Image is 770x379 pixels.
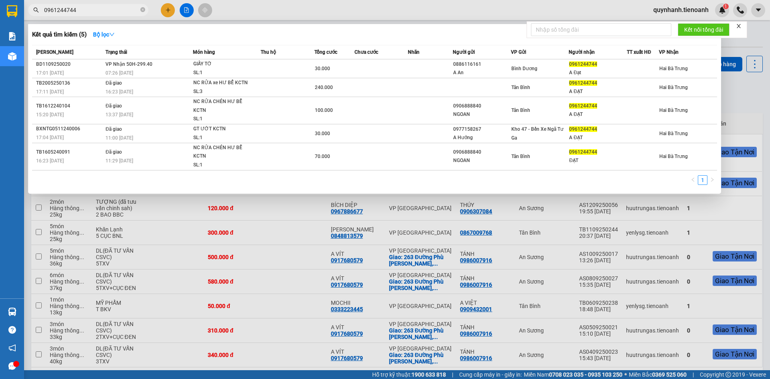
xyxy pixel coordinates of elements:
span: close [736,23,742,29]
button: left [688,175,698,185]
div: 0886116161 [453,60,511,69]
span: 17:11 [DATE] [36,89,64,95]
div: NC RỬA CHÉN HƯ BỂ KCTN [193,97,253,115]
div: A Đạt [569,69,626,77]
span: close-circle [140,6,145,14]
div: NC RỬA xe HƯ BỂ KCTN [193,79,253,87]
li: Next Page [707,175,717,185]
span: Nhãn [408,49,419,55]
span: 15:20 [DATE] [36,112,64,118]
div: TB1605240091 [36,148,103,156]
span: 0961244744 [569,103,597,109]
span: right [710,177,715,182]
div: A Hưởng [453,134,511,142]
span: Đã giao [105,126,122,132]
img: warehouse-icon [8,308,16,316]
span: Đã giao [105,149,122,155]
span: 11:29 [DATE] [105,158,133,164]
span: 11:00 [DATE] [105,135,133,141]
span: Món hàng [193,49,215,55]
span: TT xuất HĐ [627,49,651,55]
span: down [109,32,115,37]
div: A ĐẠT [569,134,626,142]
div: NC RỬA CHÉN HƯ BỂ KCTN [193,144,253,161]
span: Tổng cước [314,49,337,55]
span: Hai Bà Trưng [659,154,688,159]
div: SL: 3 [193,87,253,96]
span: 0961244744 [569,126,597,132]
div: NGOAN [453,156,511,165]
span: 17:01 [DATE] [36,70,64,76]
div: A ĐẠT [569,110,626,119]
span: 16:23 [DATE] [36,158,64,164]
span: Hai Bà Trưng [659,107,688,113]
div: SL: 1 [193,161,253,170]
div: NGOAN [453,110,511,119]
span: 0961244744 [569,149,597,155]
li: Previous Page [688,175,698,185]
img: warehouse-icon [8,52,16,61]
span: 16:23 [DATE] [105,89,133,95]
div: TB1612240104 [36,102,103,110]
div: SL: 1 [193,134,253,142]
span: question-circle [8,326,16,334]
span: 70.000 [315,154,330,159]
span: 30.000 [315,131,330,136]
span: 0961244744 [569,61,597,67]
span: Hai Bà Trưng [659,85,688,90]
span: Hai Bà Trưng [659,131,688,136]
input: Tìm tên, số ĐT hoặc mã đơn [44,6,139,14]
span: Đã giao [105,80,122,86]
span: Đã giao [105,103,122,109]
span: [PERSON_NAME] [36,49,73,55]
span: VP Nhận [659,49,679,55]
span: Thu hộ [261,49,276,55]
span: message [8,362,16,370]
span: close-circle [140,7,145,12]
span: Kho 47 - Bến Xe Ngã Tư Ga [511,126,563,141]
li: 1 [698,175,707,185]
span: 240.000 [315,85,333,90]
span: Tân Bình [511,85,530,90]
span: 13:37 [DATE] [105,112,133,118]
h3: Kết quả tìm kiếm ( 5 ) [32,30,87,39]
strong: Bộ lọc [93,31,115,38]
button: right [707,175,717,185]
img: logo-vxr [7,5,17,17]
span: Bình Dương [511,66,537,71]
span: 07:26 [DATE] [105,70,133,76]
span: Tân Bình [511,107,530,113]
button: Bộ lọcdown [87,28,121,41]
div: 0906888840 [453,102,511,110]
div: TB2005250136 [36,79,103,87]
div: BXNTG0511240006 [36,125,103,133]
span: VP Gửi [511,49,526,55]
span: notification [8,344,16,352]
div: ĐẠT [569,156,626,165]
span: left [691,177,695,182]
div: A An [453,69,511,77]
input: Nhập số tổng đài [531,23,671,36]
button: Kết nối tổng đài [678,23,729,36]
a: 1 [698,176,707,184]
div: A ĐẠT [569,87,626,96]
div: SL: 1 [193,115,253,124]
div: 0977158267 [453,125,511,134]
div: GT ƯỚT KCTN [193,125,253,134]
div: SL: 1 [193,69,253,77]
span: 30.000 [315,66,330,71]
span: Kết nối tổng đài [684,25,723,34]
span: 17:04 [DATE] [36,135,64,140]
span: Chưa cước [355,49,378,55]
span: VP Nhận 50H-299.40 [105,61,152,67]
span: Trạng thái [105,49,127,55]
div: 0906888840 [453,148,511,156]
span: Tân Bình [511,154,530,159]
span: 0961244744 [569,80,597,86]
span: Người nhận [569,49,595,55]
div: BD1109250020 [36,60,103,69]
span: 100.000 [315,107,333,113]
div: GIẤY TỜ [193,60,253,69]
img: solution-icon [8,32,16,41]
span: search [33,7,39,13]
